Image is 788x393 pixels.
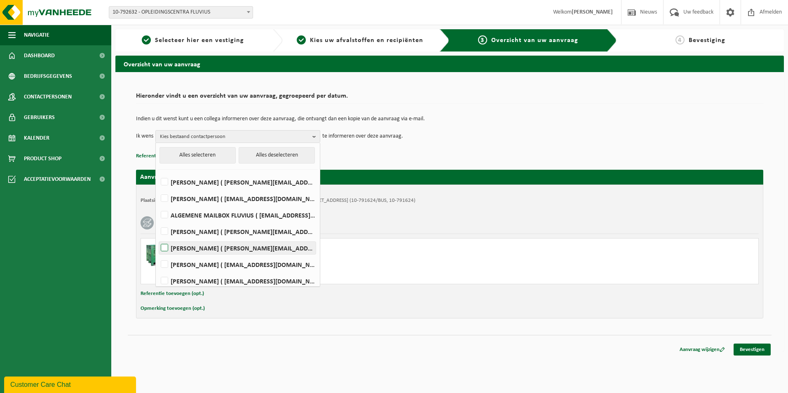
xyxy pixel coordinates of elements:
[155,130,320,143] button: Kies bestaand contactpersoon
[689,37,725,44] span: Bevestiging
[178,256,483,262] div: Ophalen en plaatsen lege
[310,37,423,44] span: Kies uw afvalstoffen en recipiënten
[24,25,49,45] span: Navigatie
[136,116,763,122] p: Indien u dit wenst kunt u een collega informeren over deze aanvraag, die ontvangt dan een kopie v...
[115,56,784,72] h2: Overzicht van uw aanvraag
[159,275,316,287] label: [PERSON_NAME] ( [EMAIL_ADDRESS][DOMAIN_NAME] )
[136,93,763,104] h2: Hieronder vindt u een overzicht van uw aanvraag, gegroepeerd per datum.
[178,273,483,280] div: Aantal leveren: 1
[239,147,315,164] button: Alles deselecteren
[24,66,72,87] span: Bedrijfsgegevens
[572,9,613,15] strong: [PERSON_NAME]
[141,198,176,203] strong: Plaatsingsadres:
[24,128,49,148] span: Kalender
[4,375,138,393] iframe: chat widget
[178,267,483,273] div: Aantal ophalen : 1
[155,37,244,44] span: Selecteer hier een vestiging
[24,45,55,66] span: Dashboard
[145,243,170,267] img: PB-HB-1400-HPE-GN-01.png
[109,6,253,19] span: 10-792632 - OPLEIDINGSCENTRA FLUVIUS
[159,242,316,254] label: [PERSON_NAME] ( [PERSON_NAME][EMAIL_ADDRESS][DOMAIN_NAME] )
[297,35,306,44] span: 2
[159,258,316,271] label: [PERSON_NAME] ( [EMAIL_ADDRESS][DOMAIN_NAME] )
[322,130,403,143] p: te informeren over deze aanvraag.
[478,35,487,44] span: 3
[159,192,316,205] label: [PERSON_NAME] ( [EMAIL_ADDRESS][DOMAIN_NAME] )
[675,35,685,44] span: 4
[159,225,316,238] label: [PERSON_NAME] ( [PERSON_NAME][EMAIL_ADDRESS][DOMAIN_NAME] )
[109,7,253,18] span: 10-792632 - OPLEIDINGSCENTRA FLUVIUS
[120,35,266,45] a: 1Selecteer hier een vestiging
[142,35,151,44] span: 1
[491,37,578,44] span: Overzicht van uw aanvraag
[141,288,204,299] button: Referentie toevoegen (opt.)
[141,303,205,314] button: Opmerking toevoegen (opt.)
[24,148,61,169] span: Product Shop
[673,344,731,356] a: Aanvraag wijzigen
[287,35,434,45] a: 2Kies uw afvalstoffen en recipiënten
[140,174,202,180] strong: Aanvraag voor [DATE]
[24,87,72,107] span: Contactpersonen
[159,176,316,188] label: [PERSON_NAME] ( [PERSON_NAME][EMAIL_ADDRESS][DOMAIN_NAME] )
[160,131,309,143] span: Kies bestaand contactpersoon
[24,169,91,189] span: Acceptatievoorwaarden
[136,130,153,143] p: Ik wens
[159,209,316,221] label: ALGEMENE MAILBOX FLUVIUS ( [EMAIL_ADDRESS][DOMAIN_NAME] )
[24,107,55,128] span: Gebruikers
[159,147,236,164] button: Alles selecteren
[136,151,199,161] button: Referentie toevoegen (opt.)
[734,344,771,356] a: Bevestigen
